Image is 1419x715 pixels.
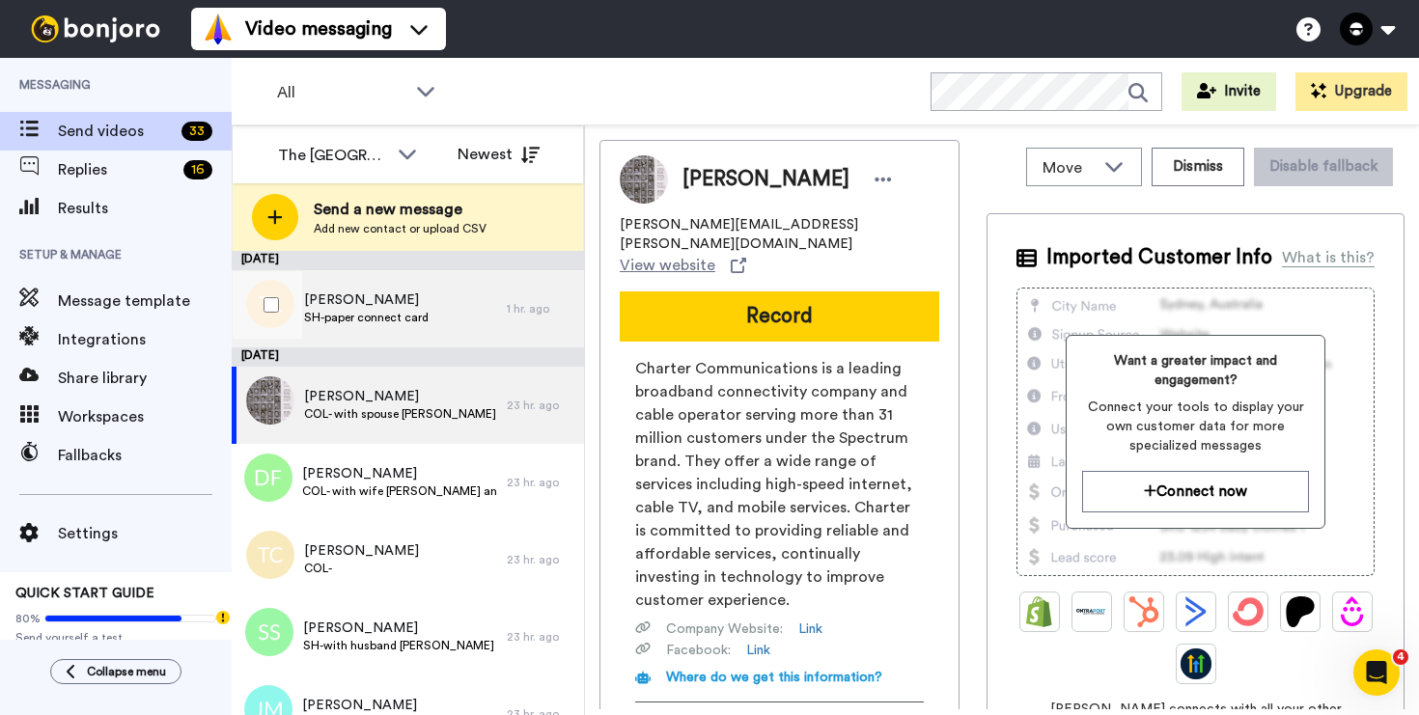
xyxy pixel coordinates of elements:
[58,158,176,181] span: Replies
[58,328,232,351] span: Integrations
[15,630,216,646] span: Send yourself a test
[50,659,181,684] button: Collapse menu
[1082,471,1309,512] button: Connect now
[314,198,487,221] span: Send a new message
[304,541,419,561] span: [PERSON_NAME]
[183,160,212,179] div: 16
[58,289,232,313] span: Message template
[302,696,497,715] span: [PERSON_NAME]
[635,357,924,612] span: Charter Communications is a leading broadband connectivity company and cable operator serving mor...
[682,165,849,194] span: [PERSON_NAME]
[303,638,497,653] span: SH-with husband [PERSON_NAME] and daughter
[244,454,292,502] img: df.png
[1337,596,1368,627] img: Drip
[245,15,392,42] span: Video messaging
[304,387,496,406] span: [PERSON_NAME]
[232,347,584,367] div: [DATE]
[1082,351,1309,390] span: Want a greater impact and engagement?
[246,531,294,579] img: tc.png
[620,254,715,277] span: View website
[303,619,497,638] span: [PERSON_NAME]
[1076,596,1107,627] img: Ontraport
[58,522,232,545] span: Settings
[23,15,168,42] img: bj-logo-header-white.svg
[58,367,232,390] span: Share library
[15,587,154,600] span: QUICK START GUIDE
[1254,148,1393,186] button: Disable fallback
[87,664,166,679] span: Collapse menu
[666,619,783,639] span: Company Website :
[507,629,574,645] div: 23 hr. ago
[443,135,554,174] button: Newest
[58,405,232,428] span: Workspaces
[232,251,584,270] div: [DATE]
[1046,243,1272,272] span: Imported Customer Info
[1393,649,1408,665] span: 4
[1024,596,1055,627] img: Shopify
[278,144,388,167] div: The [GEOGRAPHIC_DATA]
[1282,246,1375,269] div: What is this?
[507,398,574,413] div: 23 hr. ago
[666,641,731,660] span: Facebook :
[1181,648,1211,679] img: GoHighLevel
[1082,398,1309,455] span: Connect your tools to display your own customer data for more specialized messages
[245,608,293,656] img: ss.png
[507,301,574,316] div: 1 hr. ago
[1295,72,1407,111] button: Upgrade
[314,221,487,236] span: Add new contact or upload CSV
[1181,596,1211,627] img: ActiveCampaign
[58,444,232,467] span: Fallbacks
[203,14,234,44] img: vm-color.svg
[58,197,232,220] span: Results
[304,310,429,325] span: SH-paper connect card
[302,483,497,499] span: COL- with wife [PERSON_NAME] and daughter [PERSON_NAME]
[620,254,746,277] a: View website
[1353,649,1400,696] iframe: Intercom live chat
[302,464,497,483] span: [PERSON_NAME]
[181,122,212,141] div: 33
[15,611,41,626] span: 80%
[1285,596,1316,627] img: Patreon
[1043,156,1095,179] span: Move
[214,609,232,626] div: Tooltip anchor
[1233,596,1264,627] img: ConvertKit
[798,619,822,639] a: Link
[304,561,419,576] span: COL-
[277,81,406,104] span: All
[58,120,174,143] span: Send videos
[246,376,294,425] img: e6085929-47c8-4bc9-9ea8-b0b647002d77.jpg
[620,291,939,342] button: Record
[507,475,574,490] div: 23 hr. ago
[1128,596,1159,627] img: Hubspot
[666,671,882,684] span: Where do we get this information?
[1152,148,1244,186] button: Dismiss
[304,406,496,422] span: COL- with spouse [PERSON_NAME]
[620,155,668,204] img: Image of Kerry Dickens
[746,641,770,660] a: Link
[1182,72,1276,111] button: Invite
[507,552,574,567] div: 23 hr. ago
[304,290,429,310] span: [PERSON_NAME]
[620,215,939,254] span: [PERSON_NAME][EMAIL_ADDRESS][PERSON_NAME][DOMAIN_NAME]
